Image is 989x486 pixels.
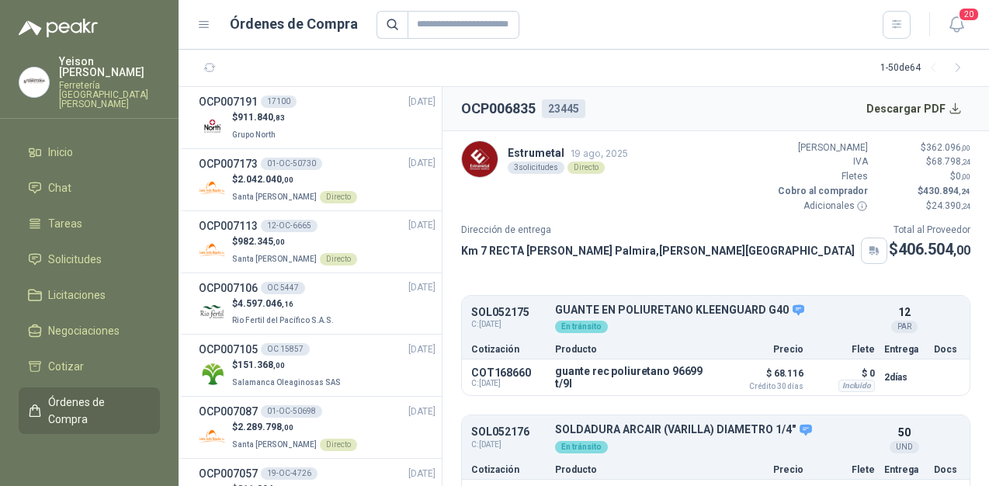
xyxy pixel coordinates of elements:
div: 23445 [542,99,585,118]
span: Remisiones [48,446,106,463]
span: 406.504 [898,240,970,259]
span: 982.345 [238,236,285,247]
button: Descargar PDF [858,93,971,124]
img: Company Logo [199,422,226,450]
span: Cotizar [48,358,84,375]
h3: OCP007106 [199,279,258,297]
p: 2 días [884,368,925,387]
p: Adicionales [775,199,868,213]
span: [DATE] [408,280,436,295]
span: [DATE] [408,156,436,171]
span: Crédito 30 días [726,383,803,391]
span: ,00 [961,172,970,181]
span: ,24 [961,158,970,166]
p: Precio [726,345,803,354]
p: $ [232,358,344,373]
p: Flete [813,465,875,474]
p: $ [232,234,357,249]
span: [DATE] [408,467,436,481]
p: 12 [898,304,911,321]
span: 911.840 [238,112,285,123]
span: 362.096 [926,142,970,153]
span: Rio Fertil del Pacífico S.A.S. [232,316,334,325]
p: Docs [934,465,960,474]
p: $ [232,172,357,187]
p: Yeison [PERSON_NAME] [59,56,160,78]
p: Cobro al comprador [775,184,868,199]
span: 68.798 [932,156,970,167]
span: 19 ago, 2025 [571,148,628,159]
p: $ [877,154,970,169]
span: 0 [956,171,970,182]
span: Negociaciones [48,322,120,339]
p: 50 [898,424,911,441]
span: Grupo North [232,130,276,139]
h3: OCP007173 [199,155,258,172]
p: guante rec poliuretano 96699 t/9l [555,365,717,390]
p: $ [232,420,357,435]
p: $ [877,184,970,199]
a: Inicio [19,137,160,167]
div: OC 5447 [261,282,305,294]
span: C: [DATE] [471,318,546,331]
p: Km 7 RECTA [PERSON_NAME] Palmira , [PERSON_NAME][GEOGRAPHIC_DATA] [461,242,855,259]
span: ,16 [282,300,293,308]
span: Licitaciones [48,286,106,304]
p: $ [877,169,970,184]
span: 2.042.040 [238,174,293,185]
span: Tareas [48,215,82,232]
a: Negociaciones [19,316,160,345]
a: OCP00717301-OC-50730[DATE] Company Logo$2.042.040,00Santa [PERSON_NAME]Directo [199,155,436,204]
p: $ [232,297,337,311]
p: Entrega [884,345,925,354]
span: Solicitudes [48,251,102,268]
p: Docs [934,345,960,354]
a: OCP007105OC 15857[DATE] Company Logo$151.368,00Salamanca Oleaginosas SAS [199,341,436,390]
a: Remisiones [19,440,160,470]
span: 430.894 [923,186,970,196]
a: Licitaciones [19,280,160,310]
p: $ [232,110,285,125]
img: Company Logo [199,175,226,202]
p: Flete [813,345,875,354]
span: ,00 [273,238,285,246]
a: Órdenes de Compra [19,387,160,434]
img: Company Logo [199,237,226,264]
div: En tránsito [555,441,608,453]
span: [DATE] [408,218,436,233]
p: SOLDADURA ARCAIR (VARILLA) DIAMETRO 1/4" [555,423,875,437]
h3: OCP007087 [199,403,258,420]
div: UND [890,441,919,453]
a: OCP00708701-OC-50698[DATE] Company Logo$2.289.798,00Santa [PERSON_NAME]Directo [199,403,436,452]
p: $ 68.116 [726,364,803,391]
span: ,00 [953,243,970,258]
p: $ [889,238,970,262]
span: [DATE] [408,95,436,109]
div: 19-OC-4726 [261,467,318,480]
span: Santa [PERSON_NAME] [232,440,317,449]
div: Incluido [838,380,875,392]
p: COT168660 [471,366,546,379]
p: Producto [555,465,717,474]
span: C: [DATE] [471,439,546,451]
img: Logo peakr [19,19,98,37]
a: Solicitudes [19,245,160,274]
p: IVA [775,154,868,169]
p: Fletes [775,169,868,184]
a: OCP00719117100[DATE] Company Logo$911.840,83Grupo North [199,93,436,142]
span: C: [DATE] [471,379,546,388]
p: Dirección de entrega [461,223,887,238]
span: 24.390 [932,200,970,211]
a: OCP00711312-OC-6665[DATE] Company Logo$982.345,00Santa [PERSON_NAME]Directo [199,217,436,266]
h3: OCP007191 [199,93,258,110]
p: $ 0 [813,364,875,383]
p: [PERSON_NAME] [775,141,868,155]
h3: OCP007113 [199,217,258,234]
p: Producto [555,345,717,354]
span: ,83 [273,113,285,122]
p: Total al Proveedor [889,223,970,238]
div: 12-OC-6665 [261,220,318,232]
img: Company Logo [462,141,498,177]
p: $ [877,199,970,213]
span: ,24 [961,202,970,210]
